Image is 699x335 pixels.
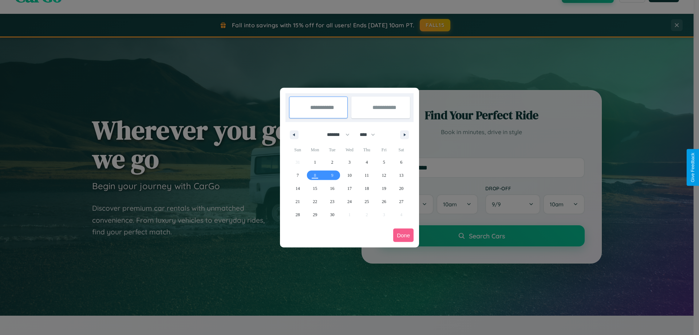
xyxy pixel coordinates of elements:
[399,195,403,208] span: 27
[289,182,306,195] button: 14
[358,144,375,156] span: Thu
[306,195,323,208] button: 22
[296,208,300,221] span: 28
[324,208,341,221] button: 30
[313,195,317,208] span: 22
[324,156,341,169] button: 2
[306,156,323,169] button: 1
[347,182,352,195] span: 17
[296,195,300,208] span: 21
[358,156,375,169] button: 4
[330,208,335,221] span: 30
[324,182,341,195] button: 16
[366,156,368,169] span: 4
[341,156,358,169] button: 3
[306,208,323,221] button: 29
[348,156,351,169] span: 3
[324,169,341,182] button: 9
[358,182,375,195] button: 18
[399,169,403,182] span: 13
[314,156,316,169] span: 1
[365,169,369,182] span: 11
[341,169,358,182] button: 10
[393,156,410,169] button: 6
[393,169,410,182] button: 13
[296,182,300,195] span: 14
[382,182,386,195] span: 19
[393,229,414,242] button: Done
[393,195,410,208] button: 27
[341,182,358,195] button: 17
[393,144,410,156] span: Sat
[331,156,333,169] span: 2
[306,169,323,182] button: 8
[399,182,403,195] span: 20
[289,208,306,221] button: 28
[383,156,385,169] span: 5
[289,144,306,156] span: Sun
[375,182,392,195] button: 19
[375,195,392,208] button: 26
[375,169,392,182] button: 12
[347,195,352,208] span: 24
[400,156,402,169] span: 6
[297,169,299,182] span: 7
[341,144,358,156] span: Wed
[358,169,375,182] button: 11
[341,195,358,208] button: 24
[382,169,386,182] span: 12
[289,195,306,208] button: 21
[358,195,375,208] button: 25
[364,182,369,195] span: 18
[364,195,369,208] span: 25
[331,169,333,182] span: 9
[306,182,323,195] button: 15
[375,156,392,169] button: 5
[313,208,317,221] span: 29
[289,169,306,182] button: 7
[347,169,352,182] span: 10
[324,195,341,208] button: 23
[690,153,695,182] div: Give Feedback
[306,144,323,156] span: Mon
[382,195,386,208] span: 26
[330,195,335,208] span: 23
[330,182,335,195] span: 16
[313,182,317,195] span: 15
[314,169,316,182] span: 8
[324,144,341,156] span: Tue
[375,144,392,156] span: Fri
[393,182,410,195] button: 20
